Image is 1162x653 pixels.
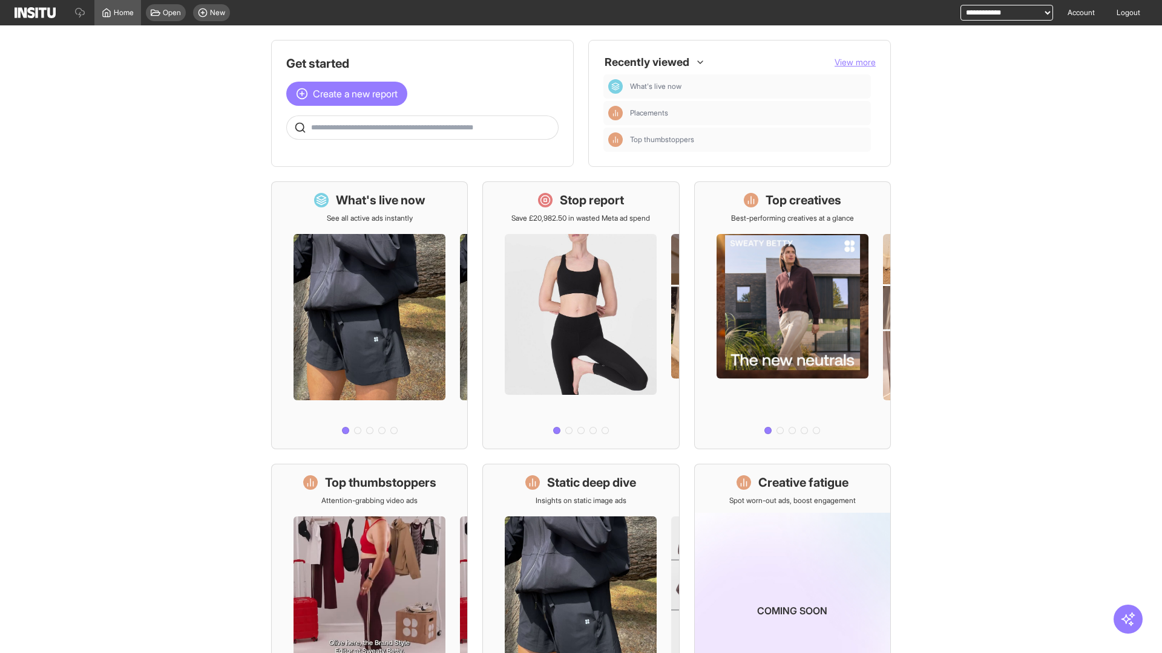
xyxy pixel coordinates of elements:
[286,55,559,72] h1: Get started
[630,135,866,145] span: Top thumbstoppers
[630,108,668,118] span: Placements
[630,108,866,118] span: Placements
[336,192,425,209] h1: What's live now
[608,132,623,147] div: Insights
[325,474,436,491] h1: Top thumbstoppers
[15,7,56,18] img: Logo
[114,8,134,18] span: Home
[608,79,623,94] div: Dashboard
[327,213,413,223] p: See all active ads instantly
[608,106,623,120] div: Insights
[630,82,681,91] span: What's live now
[560,192,624,209] h1: Stop report
[321,496,418,505] p: Attention-grabbing video ads
[835,57,876,67] span: View more
[630,82,866,91] span: What's live now
[163,8,181,18] span: Open
[731,213,854,223] p: Best-performing creatives at a glance
[271,181,468,449] a: What's live nowSee all active ads instantly
[536,496,626,505] p: Insights on static image ads
[547,474,636,491] h1: Static deep dive
[286,82,407,106] button: Create a new report
[210,8,225,18] span: New
[694,181,891,449] a: Top creativesBest-performing creatives at a glance
[630,135,694,145] span: Top thumbstoppers
[511,213,650,223] p: Save £20,982.50 in wasted Meta ad spend
[835,56,876,68] button: View more
[482,181,679,449] a: Stop reportSave £20,982.50 in wasted Meta ad spend
[766,192,841,209] h1: Top creatives
[313,86,398,101] span: Create a new report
